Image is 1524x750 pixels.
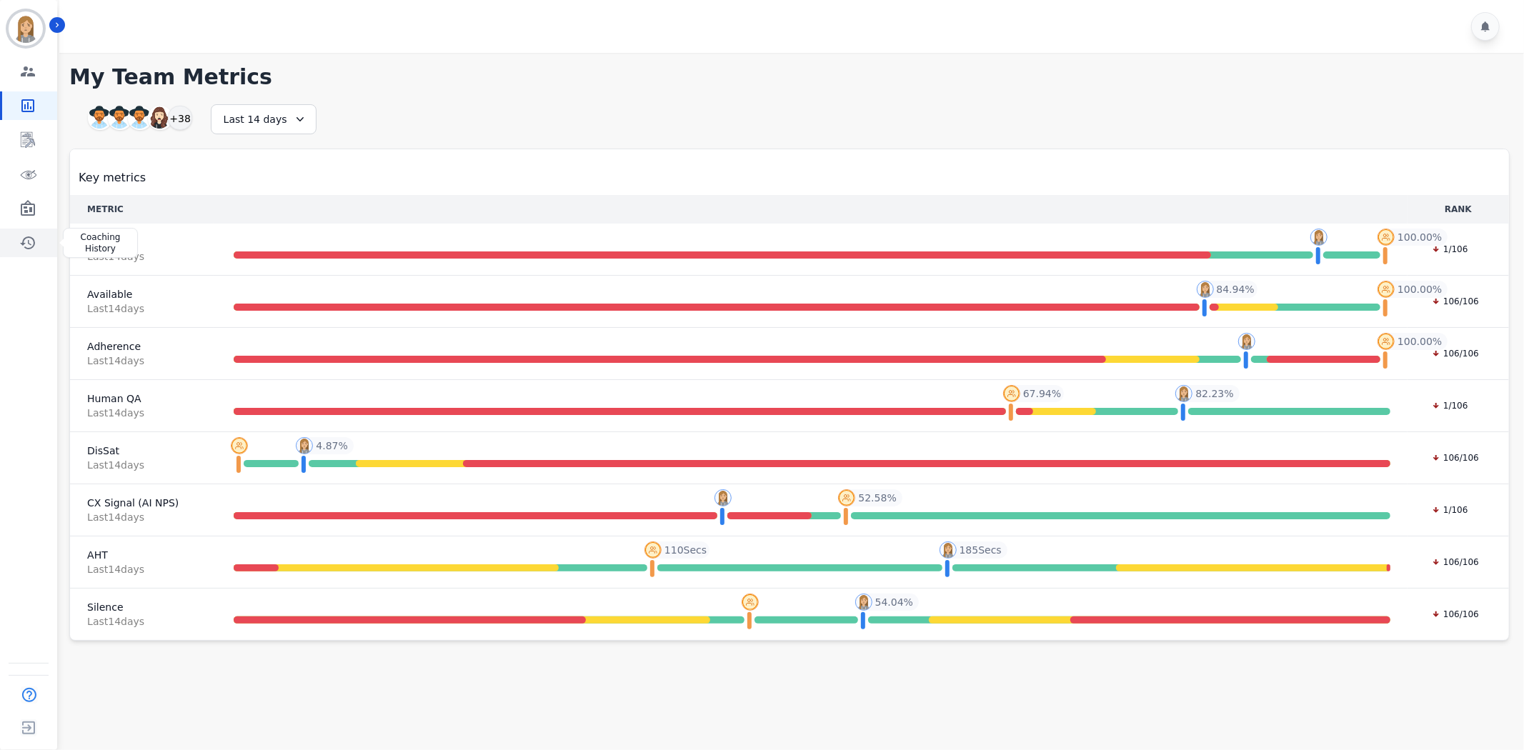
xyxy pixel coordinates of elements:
span: Last 14 day s [87,301,196,316]
span: Last 14 day s [87,510,196,524]
span: Last 14 day s [87,614,196,629]
span: Last 14 day s [87,354,196,368]
img: profile-pic [1378,333,1395,350]
img: profile-pic [714,489,732,506]
span: 52.58 % [858,491,896,505]
div: 106/106 [1425,451,1486,465]
span: 100.00 % [1398,282,1442,296]
th: METRIC [70,195,214,224]
img: profile-pic [1197,281,1214,298]
img: profile-pic [742,594,759,611]
span: Last 14 day s [87,249,196,264]
img: profile-pic [231,437,248,454]
span: 185 Secs [960,543,1002,557]
span: 54.04 % [875,595,913,609]
div: Last 14 days [211,104,317,134]
span: Available [87,287,196,301]
span: Key metrics [79,169,146,186]
th: RANK [1408,195,1509,224]
span: AHT [87,548,196,562]
span: 4.87 % [316,439,347,453]
span: DisSat [87,444,196,458]
img: profile-pic [296,437,313,454]
span: Silence [87,600,196,614]
span: 100.00 % [1398,230,1442,244]
div: 106/106 [1425,346,1486,361]
div: 106/106 [1425,294,1486,309]
div: +38 [168,106,192,130]
img: profile-pic [1238,333,1255,350]
img: profile-pic [1378,229,1395,246]
div: 1/106 [1425,503,1475,517]
img: profile-pic [644,541,662,559]
img: profile-pic [940,541,957,559]
img: Bordered avatar [9,11,43,46]
img: profile-pic [1310,229,1328,246]
div: 1/106 [1425,399,1475,413]
span: Adherence [87,339,196,354]
span: CSAT [87,235,196,249]
span: Last 14 day s [87,458,196,472]
span: 82.23 % [1195,386,1233,401]
img: profile-pic [838,489,855,506]
img: profile-pic [1175,385,1192,402]
span: Last 14 day s [87,406,196,420]
span: Last 14 day s [87,562,196,576]
img: profile-pic [1003,385,1020,402]
span: 67.94 % [1023,386,1061,401]
span: 84.94 % [1217,282,1255,296]
img: profile-pic [1378,281,1395,298]
img: profile-pic [855,594,872,611]
div: 106/106 [1425,607,1486,621]
div: 1/106 [1425,242,1475,256]
h1: My Team Metrics [69,64,1510,90]
span: CX Signal (AI NPS) [87,496,196,510]
span: Human QA [87,391,196,406]
span: 110 Secs [664,543,707,557]
div: 106/106 [1425,555,1486,569]
span: 100.00 % [1398,334,1442,349]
